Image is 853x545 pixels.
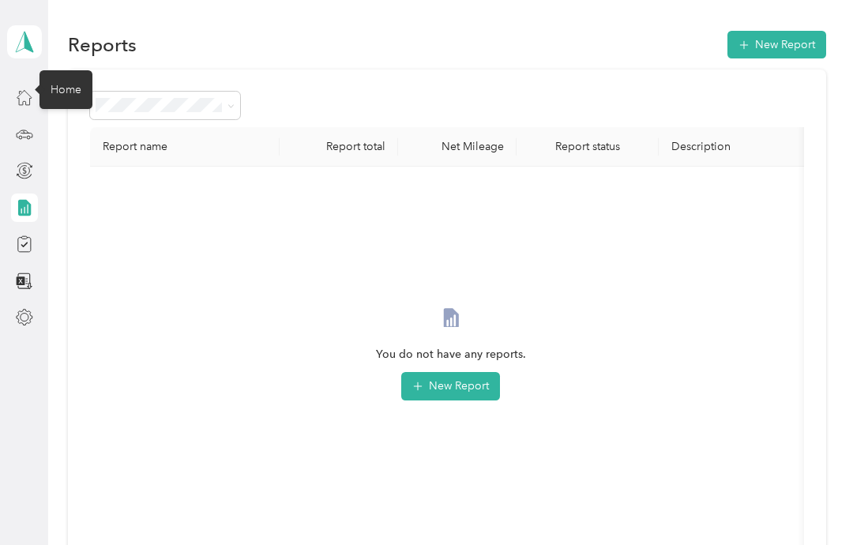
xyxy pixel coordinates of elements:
th: Report name [90,127,280,167]
h1: Reports [68,36,137,53]
iframe: Everlance-gr Chat Button Frame [765,457,853,545]
th: Net Mileage [398,127,517,167]
div: Report status [529,140,646,153]
button: New Report [401,372,500,400]
th: Report total [280,127,398,167]
div: Home [39,70,92,109]
button: New Report [727,31,826,58]
th: Description [659,127,817,167]
span: You do not have any reports. [376,346,526,363]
